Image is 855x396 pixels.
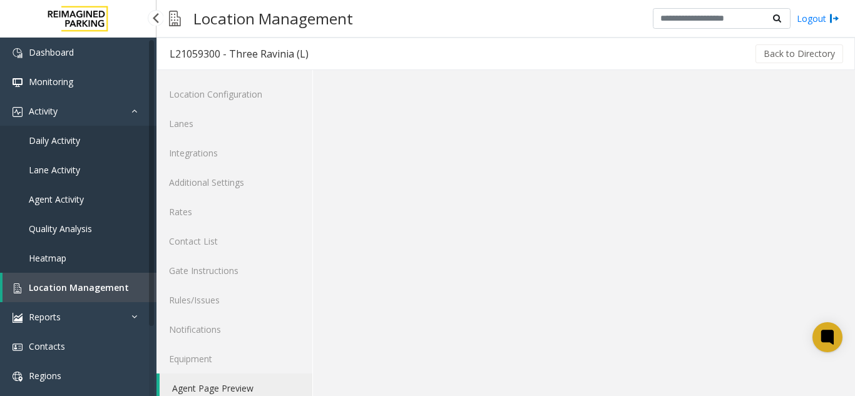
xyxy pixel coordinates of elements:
img: 'icon' [13,107,23,117]
a: Logout [797,12,839,25]
span: Daily Activity [29,135,80,146]
span: Quality Analysis [29,223,92,235]
span: Regions [29,370,61,382]
a: Contact List [156,226,312,256]
img: logout [829,12,839,25]
a: Lanes [156,109,312,138]
a: Location Management [3,273,156,302]
a: Equipment [156,344,312,373]
span: Reports [29,311,61,323]
img: 'icon' [13,283,23,293]
span: Lane Activity [29,164,80,176]
div: L21059300 - Three Ravinia (L) [170,46,309,62]
a: Gate Instructions [156,256,312,285]
a: Additional Settings [156,168,312,197]
span: Location Management [29,282,129,293]
span: Contacts [29,340,65,352]
button: Back to Directory [755,44,843,63]
img: pageIcon [169,3,181,34]
span: Activity [29,105,58,117]
img: 'icon' [13,372,23,382]
span: Heatmap [29,252,66,264]
img: 'icon' [13,78,23,88]
span: Monitoring [29,76,73,88]
h3: Location Management [187,3,359,34]
span: Dashboard [29,46,74,58]
img: 'icon' [13,48,23,58]
a: Location Configuration [156,79,312,109]
span: Agent Activity [29,193,84,205]
a: Rules/Issues [156,285,312,315]
a: Integrations [156,138,312,168]
img: 'icon' [13,342,23,352]
img: 'icon' [13,313,23,323]
a: Notifications [156,315,312,344]
a: Rates [156,197,312,226]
